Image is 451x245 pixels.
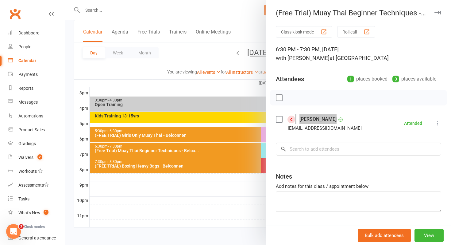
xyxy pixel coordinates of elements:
[18,141,36,146] div: Gradings
[18,169,37,174] div: Workouts
[8,178,65,192] a: Assessments
[392,76,399,82] div: 3
[18,72,38,77] div: Payments
[8,192,65,206] a: Tasks
[8,40,65,54] a: People
[18,100,38,105] div: Messages
[18,58,36,63] div: Calendar
[347,75,387,83] div: places booked
[347,76,354,82] div: 1
[8,206,65,220] a: What's New1
[7,6,23,22] a: Clubworx
[276,75,304,83] div: Attendees
[18,155,33,160] div: Waivers
[18,113,43,118] div: Automations
[8,81,65,95] a: Reports
[288,124,362,132] div: [EMAIL_ADDRESS][DOMAIN_NAME]
[276,55,330,61] span: with [PERSON_NAME]
[18,235,56,240] div: General attendance
[299,114,337,124] a: [PERSON_NAME]
[266,9,451,17] div: (Free Trial) Muay Thai Beginner Techniques - Belco...
[18,210,40,215] div: What's New
[8,95,65,109] a: Messages
[276,26,332,38] button: Class kiosk mode
[8,151,65,164] a: Waivers 2
[8,164,65,178] a: Workouts
[358,229,411,242] button: Bulk add attendees
[44,210,48,215] span: 1
[330,55,389,61] span: at [GEOGRAPHIC_DATA]
[337,26,375,38] button: Roll call
[18,196,29,201] div: Tasks
[8,231,65,245] a: General attendance kiosk mode
[8,54,65,68] a: Calendar
[6,224,21,239] iframe: Intercom live chat
[8,137,65,151] a: Gradings
[276,143,441,156] input: Search to add attendees
[276,45,441,62] div: 6:30 PM - 7:30 PM, [DATE]
[18,127,45,132] div: Product Sales
[18,30,40,35] div: Dashboard
[18,183,49,188] div: Assessments
[276,183,441,190] div: Add notes for this class / appointment below
[8,68,65,81] a: Payments
[392,75,436,83] div: places available
[18,44,31,49] div: People
[8,26,65,40] a: Dashboard
[414,229,444,242] button: View
[276,172,292,181] div: Notes
[18,86,33,91] div: Reports
[8,109,65,123] a: Automations
[404,121,422,125] div: Attended
[19,224,24,229] span: 3
[8,123,65,137] a: Product Sales
[37,154,42,160] span: 2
